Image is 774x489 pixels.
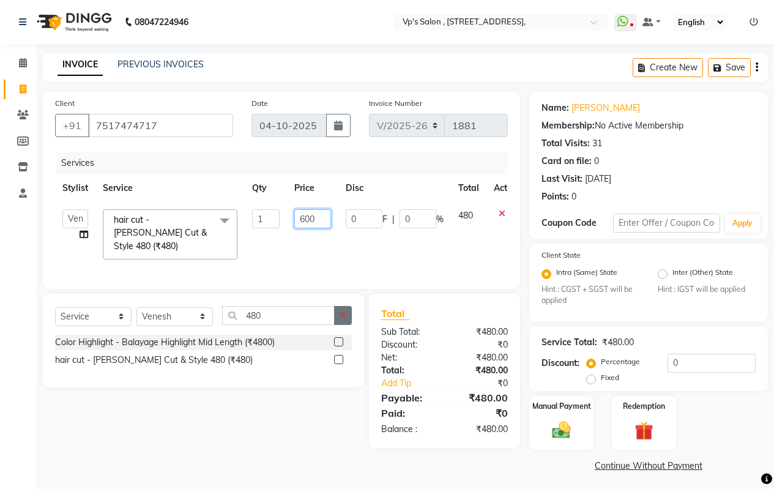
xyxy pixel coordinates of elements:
th: Qty [245,174,287,202]
label: Date [251,98,268,109]
div: No Active Membership [541,119,756,132]
button: Create New [633,58,703,77]
span: | [392,213,395,226]
div: Balance : [372,423,445,436]
th: Stylist [55,174,95,202]
div: Points: [541,190,569,203]
div: Membership: [541,119,595,132]
label: Intra (Same) State [556,267,617,282]
a: INVOICE [58,54,103,76]
div: Net: [372,351,445,364]
small: Hint : IGST will be applied [658,284,756,295]
div: Total Visits: [541,137,590,150]
div: Last Visit: [541,173,582,185]
label: Client State [541,250,581,261]
span: F [382,213,387,226]
div: ₹480.00 [444,390,517,405]
button: Apply [725,214,760,233]
small: Hint : CGST + SGST will be applied [541,284,639,307]
th: Disc [338,174,451,202]
div: ₹0 [456,377,517,390]
div: [DATE] [585,173,611,185]
label: Redemption [623,401,665,412]
div: ₹480.00 [444,423,517,436]
div: ₹480.00 [444,364,517,377]
div: 0 [571,190,576,203]
img: _cash.svg [546,419,576,441]
label: Percentage [601,356,640,367]
th: Total [451,174,486,202]
img: _gift.svg [629,419,659,442]
span: % [436,213,444,226]
a: [PERSON_NAME] [571,102,640,114]
div: ₹0 [444,338,517,351]
div: ₹480.00 [602,336,634,349]
a: Continue Without Payment [532,460,765,472]
div: ₹0 [444,406,517,420]
input: Search by Name/Mobile/Email/Code [88,114,233,137]
span: Total [381,307,409,320]
div: Color Highlight - Balayage Highlight Mid Length (₹4800) [55,336,275,349]
span: 480 [458,210,473,221]
button: +91 [55,114,89,137]
a: Add Tip [372,377,456,390]
div: Payable: [372,390,445,405]
input: Search or Scan [222,306,335,325]
div: Card on file: [541,155,592,168]
div: ₹480.00 [444,351,517,364]
label: Inter (Other) State [672,267,733,282]
div: Coupon Code [541,217,613,230]
a: x [178,241,184,252]
div: Discount: [372,338,445,351]
label: Client [55,98,75,109]
b: 08047224946 [135,5,188,39]
div: 0 [594,155,599,168]
div: Discount: [541,357,579,370]
a: PREVIOUS INVOICES [117,59,204,70]
th: Price [287,174,338,202]
label: Fixed [601,372,619,383]
div: hair cut - [PERSON_NAME] Cut & Style 480 (₹480) [55,354,253,367]
div: ₹480.00 [444,326,517,338]
div: Total: [372,364,445,377]
div: Service Total: [541,336,597,349]
button: Save [708,58,751,77]
th: Action [486,174,527,202]
label: Manual Payment [532,401,591,412]
th: Service [95,174,245,202]
div: 31 [592,137,602,150]
div: Name: [541,102,569,114]
input: Enter Offer / Coupon Code [613,214,720,233]
div: Paid: [372,406,445,420]
span: hair cut - [PERSON_NAME] Cut & Style 480 (₹480) [114,214,207,252]
div: Services [56,152,517,174]
img: logo [31,5,115,39]
label: Invoice Number [369,98,422,109]
div: Sub Total: [372,326,445,338]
